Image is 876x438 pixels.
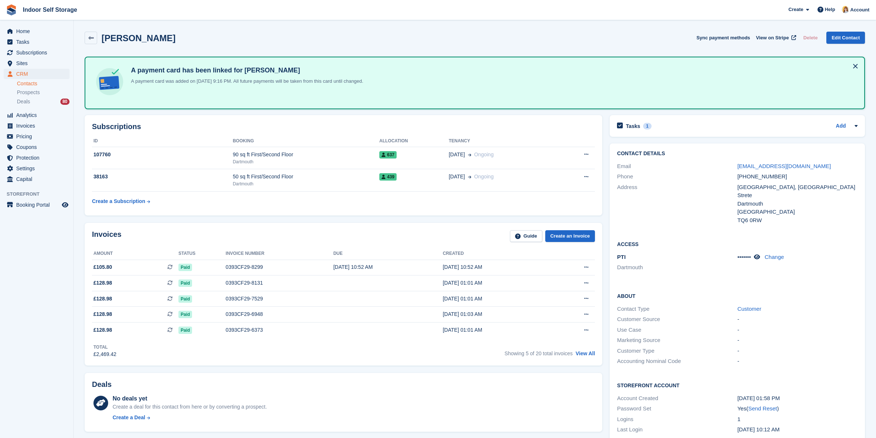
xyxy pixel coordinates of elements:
[748,405,777,412] a: Send Reset
[226,295,333,303] div: 0393CF29-7529
[7,190,73,198] span: Storefront
[17,80,70,87] a: Contacts
[113,394,267,403] div: No deals yet
[443,279,552,287] div: [DATE] 01:01 AM
[16,200,60,210] span: Booking Portal
[737,357,858,366] div: -
[4,121,70,131] a: menu
[825,6,835,13] span: Help
[842,6,849,13] img: Joanne Smith
[4,58,70,68] a: menu
[92,380,111,389] h2: Deals
[4,174,70,184] a: menu
[16,131,60,142] span: Pricing
[233,173,379,181] div: 50 sq ft First/Second Floor
[16,26,60,36] span: Home
[836,122,846,131] a: Add
[92,135,233,147] th: ID
[737,200,858,208] div: Dartmouth
[178,264,192,271] span: Paid
[93,295,112,303] span: £128.98
[128,66,363,75] h4: A payment card has been linked for [PERSON_NAME]
[4,153,70,163] a: menu
[617,347,737,355] div: Customer Type
[617,263,737,272] li: Dartmouth
[93,326,112,334] span: £128.98
[737,394,858,403] div: [DATE] 01:58 PM
[617,292,858,299] h2: About
[333,248,443,260] th: Due
[545,230,595,242] a: Create an Invoice
[93,263,112,271] span: £105.80
[449,135,558,147] th: Tenancy
[737,415,858,424] div: 1
[17,98,30,105] span: Deals
[4,142,70,152] a: menu
[737,163,831,169] a: [EMAIL_ADDRESS][DOMAIN_NAME]
[449,173,465,181] span: [DATE]
[92,122,595,131] h2: Subscriptions
[16,163,60,174] span: Settings
[379,151,397,159] span: 637
[443,310,552,318] div: [DATE] 01:03 AM
[4,200,70,210] a: menu
[20,4,80,16] a: Indoor Self Storage
[443,295,552,303] div: [DATE] 01:01 AM
[617,240,858,248] h2: Access
[379,135,449,147] th: Allocation
[113,414,145,421] div: Create a Deal
[617,326,737,334] div: Use Case
[575,350,595,356] a: View All
[16,47,60,58] span: Subscriptions
[93,279,112,287] span: £128.98
[4,163,70,174] a: menu
[178,248,226,260] th: Status
[474,152,494,157] span: Ongoing
[92,230,121,242] h2: Invoices
[178,311,192,318] span: Paid
[617,394,737,403] div: Account Created
[233,159,379,165] div: Dartmouth
[617,336,737,345] div: Marketing Source
[443,326,552,334] div: [DATE] 01:01 AM
[102,33,175,43] h2: [PERSON_NAME]
[737,426,780,432] time: 2025-09-17 09:12:02 UTC
[92,195,150,208] a: Create a Subscription
[474,174,494,179] span: Ongoing
[6,4,17,15] img: stora-icon-8386f47178a22dfd0bd8f6a31ec36ba5ce8667c1dd55bd0f319d3a0aa187defe.svg
[737,306,761,312] a: Customer
[61,200,70,209] a: Preview store
[617,162,737,171] div: Email
[92,151,233,159] div: 107760
[128,78,363,85] p: A payment card was added on [DATE] 9:16 PM. All future payments will be taken from this card unti...
[17,89,70,96] a: Prospects
[696,32,750,44] button: Sync payment methods
[16,58,60,68] span: Sites
[93,344,116,350] div: Total
[765,254,784,260] a: Change
[17,98,70,106] a: Deals 80
[16,142,60,152] span: Coupons
[226,279,333,287] div: 0393CF29-8131
[16,110,60,120] span: Analytics
[16,121,60,131] span: Invoices
[4,69,70,79] a: menu
[226,326,333,334] div: 0393CF29-6373
[226,263,333,271] div: 0393CF29-8299
[617,183,737,225] div: Address
[178,295,192,303] span: Paid
[617,357,737,366] div: Accounting Nominal Code
[443,263,552,271] div: [DATE] 10:52 AM
[92,248,178,260] th: Amount
[16,174,60,184] span: Capital
[617,151,858,157] h2: Contact Details
[4,37,70,47] a: menu
[16,37,60,47] span: Tasks
[737,191,858,200] div: Strete
[753,32,798,44] a: View on Stripe
[16,153,60,163] span: Protection
[94,66,125,97] img: card-linked-ebf98d0992dc2aeb22e95c0e3c79077019eb2392cfd83c6a337811c24bc77127.svg
[617,425,737,434] div: Last Login
[510,230,542,242] a: Guide
[617,381,858,389] h2: Storefront Account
